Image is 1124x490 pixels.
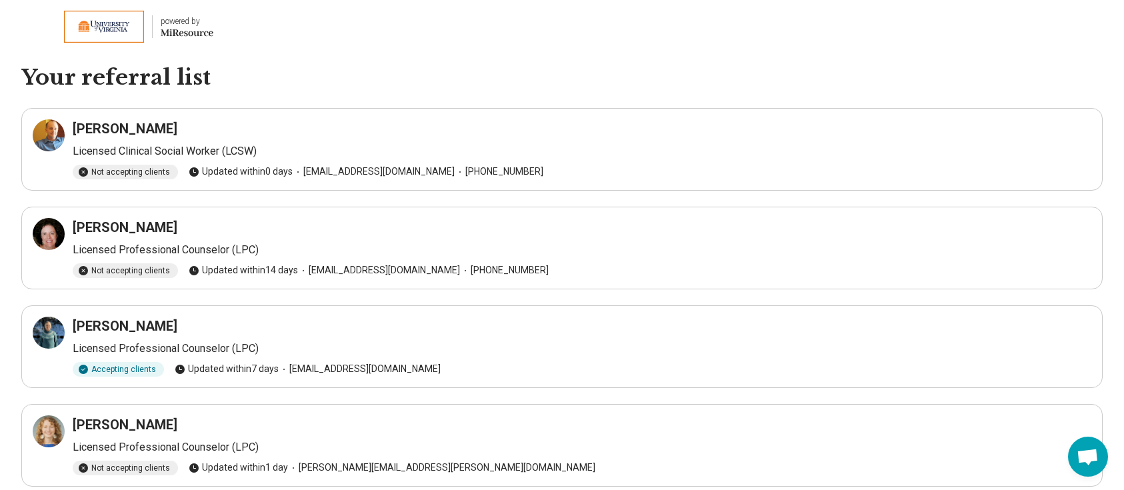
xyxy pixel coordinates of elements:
[73,439,1091,455] p: Licensed Professional Counselor (LPC)
[73,143,1091,159] p: Licensed Clinical Social Worker (LCSW)
[293,165,455,179] span: [EMAIL_ADDRESS][DOMAIN_NAME]
[73,263,178,278] div: Not accepting clients
[455,165,543,179] span: [PHONE_NUMBER]
[460,263,549,277] span: [PHONE_NUMBER]
[175,362,279,376] span: Updated within 7 days
[288,461,595,475] span: [PERSON_NAME][EMAIL_ADDRESS][PERSON_NAME][DOMAIN_NAME]
[161,15,213,27] div: powered by
[189,461,288,475] span: Updated within 1 day
[73,218,177,237] h3: [PERSON_NAME]
[73,242,1091,258] p: Licensed Professional Counselor (LPC)
[189,165,293,179] span: Updated within 0 days
[279,362,441,376] span: [EMAIL_ADDRESS][DOMAIN_NAME]
[73,317,177,335] h3: [PERSON_NAME]
[73,415,177,434] h3: [PERSON_NAME]
[73,119,177,138] h3: [PERSON_NAME]
[189,263,298,277] span: Updated within 14 days
[21,11,213,43] a: University of Virginiapowered by
[73,341,1091,357] p: Licensed Professional Counselor (LPC)
[64,11,144,43] img: University of Virginia
[73,165,178,179] div: Not accepting clients
[21,64,1103,92] h1: Your referral list
[1068,437,1108,477] div: Open chat
[298,263,460,277] span: [EMAIL_ADDRESS][DOMAIN_NAME]
[73,362,164,377] div: Accepting clients
[73,461,178,475] div: Not accepting clients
